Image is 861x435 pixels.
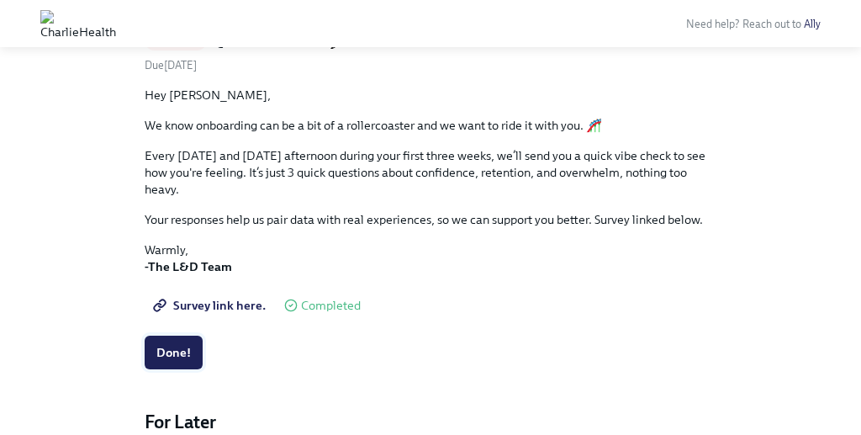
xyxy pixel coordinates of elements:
a: Survey link here. [145,289,277,322]
span: Need help? Reach out to [686,18,821,30]
a: OverdueQuick Vibe Check 💬Due[DATE] [145,30,716,73]
span: Completed [301,300,361,312]
img: CharlieHealth [40,10,116,37]
span: Wednesday, August 20th 2025, 3:00 pm [145,59,197,72]
p: Warmly, [145,241,716,275]
span: Done! [156,344,191,361]
p: Every [DATE] and [DATE] afternoon during your first three weeks, we’ll send you a quick vibe chec... [145,147,716,198]
p: We know onboarding can be a bit of a rollercoaster and we want to ride it with you. 🎢 [145,117,716,134]
p: Hey [PERSON_NAME], [145,87,716,103]
span: Survey link here. [156,297,266,314]
p: Your responses help us pair data with real experiences, so we can support you better. Survey link... [145,211,716,228]
h4: For Later [145,410,716,435]
strong: -The L&D Team [145,259,232,274]
button: Done! [145,336,203,369]
a: Ally [804,18,821,30]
